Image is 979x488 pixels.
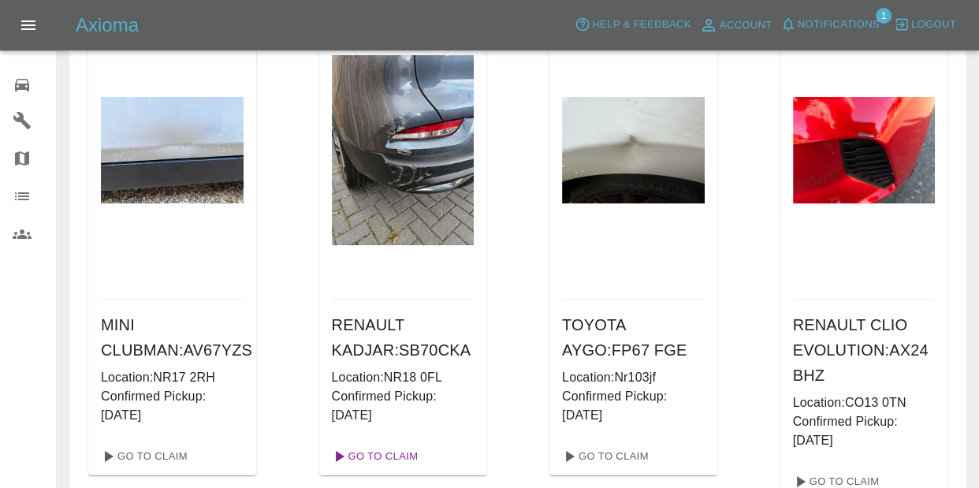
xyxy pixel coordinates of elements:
[9,6,47,44] button: Open drawer
[562,368,705,387] p: Location: Nr103jf
[332,368,475,387] p: Location: NR18 0FL
[326,444,422,469] a: Go To Claim
[101,387,244,425] p: Confirmed Pickup: [DATE]
[95,444,192,469] a: Go To Claim
[798,16,880,34] span: Notifications
[720,17,772,35] span: Account
[890,13,960,37] button: Logout
[793,412,936,450] p: Confirmed Pickup: [DATE]
[332,387,475,425] p: Confirmed Pickup: [DATE]
[76,13,139,38] h5: Axioma
[793,393,936,412] p: Location: CO13 0TN
[562,312,705,363] h6: TOYOTA AYGO : FP67 FGE
[556,444,653,469] a: Go To Claim
[332,312,475,363] h6: RENAULT KADJAR : SB70CKA
[695,13,776,38] a: Account
[101,368,244,387] p: Location: NR17 2RH
[776,13,884,37] button: Notifications
[793,312,936,388] h6: RENAULT CLIO EVOLUTION : AX24 BHZ
[876,8,892,24] span: 1
[592,16,691,34] span: Help & Feedback
[911,16,956,34] span: Logout
[101,312,244,363] h6: MINI CLUBMAN : AV67YZS
[571,13,694,37] button: Help & Feedback
[562,387,705,425] p: Confirmed Pickup: [DATE]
